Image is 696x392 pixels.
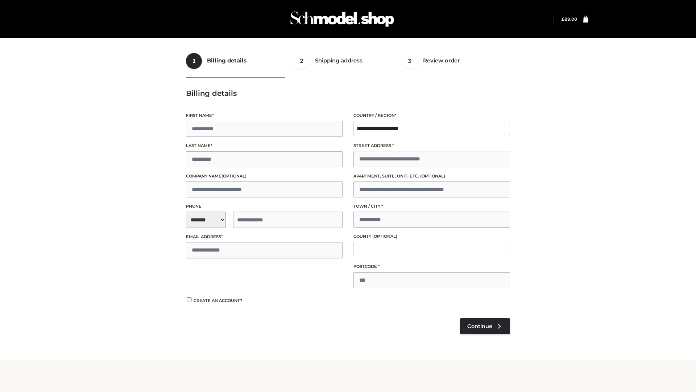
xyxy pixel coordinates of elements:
[353,203,510,210] label: Town / City
[186,142,343,149] label: Last name
[353,112,510,119] label: Country / Region
[372,234,397,239] span: (optional)
[353,173,510,180] label: Apartment, suite, unit, etc.
[562,16,564,22] span: £
[353,233,510,240] label: County
[353,142,510,149] label: Street address
[353,263,510,270] label: Postcode
[562,16,577,22] bdi: 89.00
[460,318,510,334] a: Continue
[562,16,577,22] a: £89.00
[186,89,510,98] h3: Billing details
[186,173,343,180] label: Company name
[420,173,445,179] span: (optional)
[288,5,397,33] img: Schmodel Admin 964
[467,323,492,330] span: Continue
[221,173,246,179] span: (optional)
[186,233,343,240] label: Email address
[186,203,343,210] label: Phone
[186,297,192,302] input: Create an account?
[186,112,343,119] label: First name
[194,298,243,303] span: Create an account?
